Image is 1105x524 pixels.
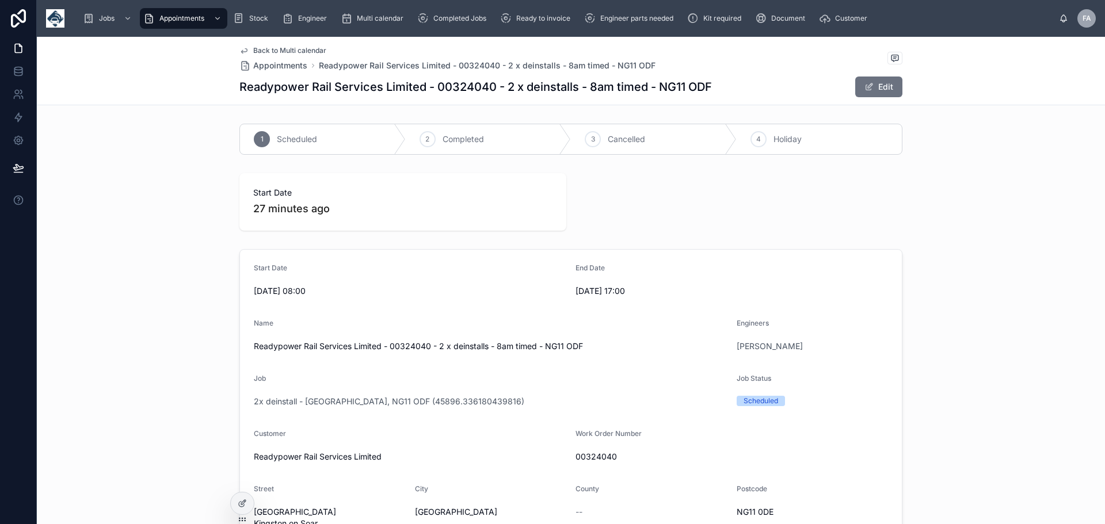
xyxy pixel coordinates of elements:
[415,484,428,493] span: City
[279,8,335,29] a: Engineer
[253,187,552,198] span: Start Date
[415,506,567,518] span: [GEOGRAPHIC_DATA]
[99,14,115,23] span: Jobs
[253,60,307,71] span: Appointments
[425,135,429,144] span: 2
[79,8,138,29] a: Jobs
[337,8,411,29] a: Multi calendar
[319,60,656,71] a: Readypower Rail Services Limited - 00324040 - 2 x deinstalls - 8am timed - NG11 ODF
[254,285,566,297] span: [DATE] 08:00
[576,451,888,462] span: 00324040
[254,263,287,272] span: Start Date
[46,9,64,28] img: App logo
[249,14,268,23] span: Stock
[576,429,642,438] span: Work Order Number
[737,341,803,352] a: [PERSON_NAME]
[576,484,599,493] span: County
[254,484,274,493] span: Street
[608,133,645,145] span: Cancelled
[254,374,266,383] span: Job
[253,46,326,55] span: Back to Multi calendar
[591,135,595,144] span: 3
[239,79,712,95] h1: Readypower Rail Services Limited - 00324040 - 2 x deinstalls - 8am timed - NG11 ODF
[159,14,204,23] span: Appointments
[140,8,227,29] a: Appointments
[74,6,1059,31] div: scrollable content
[816,8,875,29] a: Customer
[581,8,681,29] a: Engineer parts needed
[737,506,889,518] span: NG11 0DE
[703,14,741,23] span: Kit required
[357,14,403,23] span: Multi calendar
[254,451,566,462] span: Readypower Rail Services Limited
[414,8,494,29] a: Completed Jobs
[277,133,317,145] span: Scheduled
[835,14,867,23] span: Customer
[576,506,582,518] span: --
[737,374,771,383] span: Job Status
[254,319,273,327] span: Name
[684,8,749,29] a: Kit required
[756,135,761,144] span: 4
[253,201,330,217] p: 27 minutes ago
[230,8,276,29] a: Stock
[254,341,727,352] span: Readypower Rail Services Limited - 00324040 - 2 x deinstalls - 8am timed - NG11 ODF
[443,133,484,145] span: Completed
[433,14,486,23] span: Completed Jobs
[298,14,327,23] span: Engineer
[239,46,326,55] a: Back to Multi calendar
[737,319,769,327] span: Engineers
[600,14,673,23] span: Engineer parts needed
[576,263,605,272] span: End Date
[261,135,264,144] span: 1
[1083,14,1091,23] span: FA
[254,429,286,438] span: Customer
[737,484,767,493] span: Postcode
[752,8,813,29] a: Document
[744,396,778,406] div: Scheduled
[239,60,307,71] a: Appointments
[855,77,902,97] button: Edit
[254,396,524,407] a: 2x deinstall - [GEOGRAPHIC_DATA], NG11 ODF (45896.336180439816)
[516,14,570,23] span: Ready to invoice
[771,14,805,23] span: Document
[497,8,578,29] a: Ready to invoice
[576,285,888,297] span: [DATE] 17:00
[773,133,802,145] span: Holiday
